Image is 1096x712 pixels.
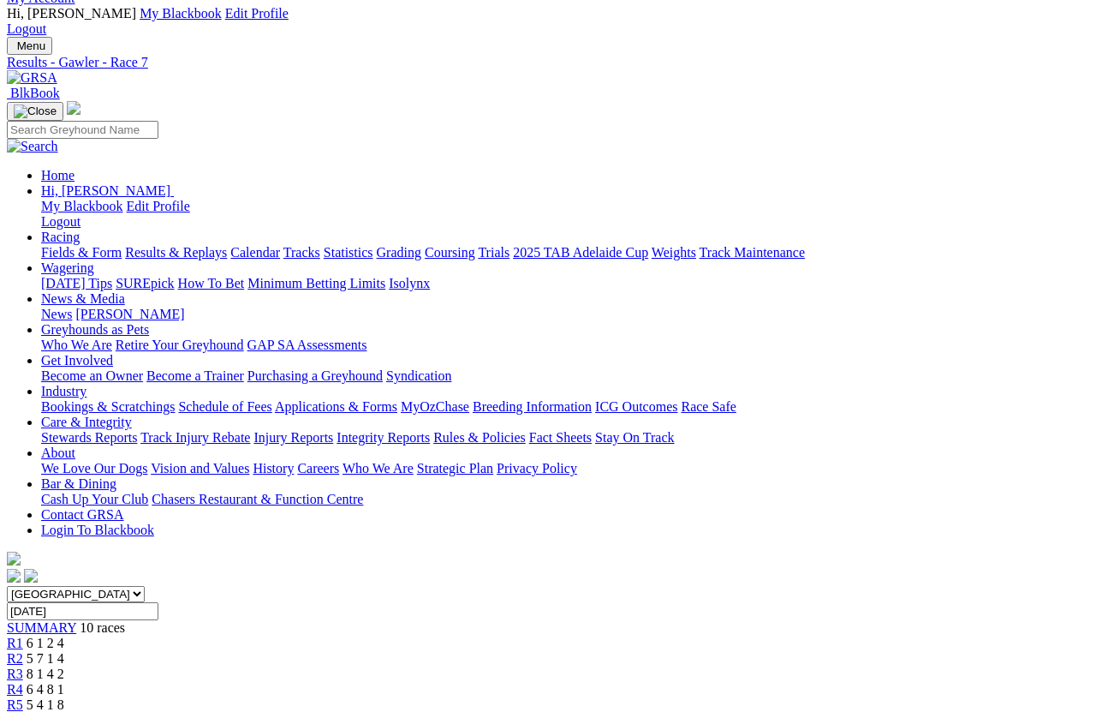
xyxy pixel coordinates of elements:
a: Who We Are [41,338,112,352]
a: How To Bet [178,276,245,290]
a: R5 [7,697,23,712]
a: R3 [7,667,23,681]
div: My Account [7,6,1089,37]
span: 6 1 2 4 [27,636,64,650]
span: BlkBook [10,86,60,100]
a: News & Media [41,291,125,306]
img: Close [14,105,57,118]
a: Home [41,168,74,182]
button: Toggle navigation [7,37,52,55]
a: SUMMARY [7,620,76,635]
a: SUREpick [116,276,174,290]
a: Care & Integrity [41,415,132,429]
a: Become a Trainer [146,368,244,383]
a: Schedule of Fees [178,399,271,414]
a: Minimum Betting Limits [247,276,385,290]
a: Stay On Track [595,430,674,445]
a: Fact Sheets [529,430,592,445]
a: Syndication [386,368,451,383]
a: Bookings & Scratchings [41,399,175,414]
input: Search [7,121,158,139]
a: Contact GRSA [41,507,123,522]
a: BlkBook [7,86,60,100]
img: logo-grsa-white.png [7,552,21,565]
a: Login To Blackbook [41,523,154,537]
a: Get Involved [41,353,113,368]
a: Results - Gawler - Race 7 [7,55,1089,70]
a: R2 [7,651,23,666]
a: Weights [652,245,696,260]
a: Race Safe [681,399,736,414]
span: 6 4 8 1 [27,682,64,697]
a: Track Injury Rebate [140,430,250,445]
a: Results & Replays [125,245,227,260]
a: Trials [478,245,509,260]
input: Select date [7,602,158,620]
a: Greyhounds as Pets [41,322,149,337]
a: [PERSON_NAME] [75,307,184,321]
a: Edit Profile [225,6,289,21]
a: R1 [7,636,23,650]
div: About [41,461,1089,476]
img: GRSA [7,70,57,86]
a: Coursing [425,245,475,260]
span: 8 1 4 2 [27,667,64,681]
a: Retire Your Greyhound [116,338,244,352]
a: Cash Up Your Club [41,492,148,506]
span: 5 7 1 4 [27,651,64,666]
a: Bar & Dining [41,476,116,491]
button: Toggle navigation [7,102,63,121]
a: Applications & Forms [275,399,397,414]
a: Strategic Plan [417,461,493,476]
div: Care & Integrity [41,430,1089,446]
a: R4 [7,682,23,697]
a: Edit Profile [127,199,190,213]
a: Wagering [41,260,94,275]
a: Breeding Information [473,399,592,414]
span: Hi, [PERSON_NAME] [41,183,170,198]
a: Tracks [283,245,320,260]
a: History [253,461,294,476]
a: About [41,446,75,460]
div: Greyhounds as Pets [41,338,1089,353]
a: GAP SA Assessments [247,338,367,352]
div: Bar & Dining [41,492,1089,507]
a: ICG Outcomes [595,399,677,414]
a: Hi, [PERSON_NAME] [41,183,174,198]
a: Industry [41,384,86,398]
span: 10 races [80,620,125,635]
span: Menu [17,39,45,52]
div: Hi, [PERSON_NAME] [41,199,1089,230]
div: Get Involved [41,368,1089,384]
a: Privacy Policy [497,461,577,476]
img: twitter.svg [24,569,38,583]
a: Purchasing a Greyhound [247,368,383,383]
a: Grading [377,245,421,260]
a: Logout [41,214,80,229]
a: Stewards Reports [41,430,137,445]
div: Racing [41,245,1089,260]
a: 2025 TAB Adelaide Cup [513,245,648,260]
a: Racing [41,230,80,244]
a: Injury Reports [253,430,333,445]
a: Rules & Policies [433,430,526,445]
div: Industry [41,399,1089,415]
a: My Blackbook [41,199,123,213]
a: Integrity Reports [337,430,430,445]
span: Hi, [PERSON_NAME] [7,6,136,21]
a: My Blackbook [140,6,222,21]
a: Calendar [230,245,280,260]
a: Track Maintenance [700,245,805,260]
img: facebook.svg [7,569,21,583]
a: MyOzChase [401,399,469,414]
a: [DATE] Tips [41,276,112,290]
img: logo-grsa-white.png [67,101,80,115]
a: Logout [7,21,46,36]
div: News & Media [41,307,1089,322]
a: Isolynx [389,276,430,290]
a: Vision and Values [151,461,249,476]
